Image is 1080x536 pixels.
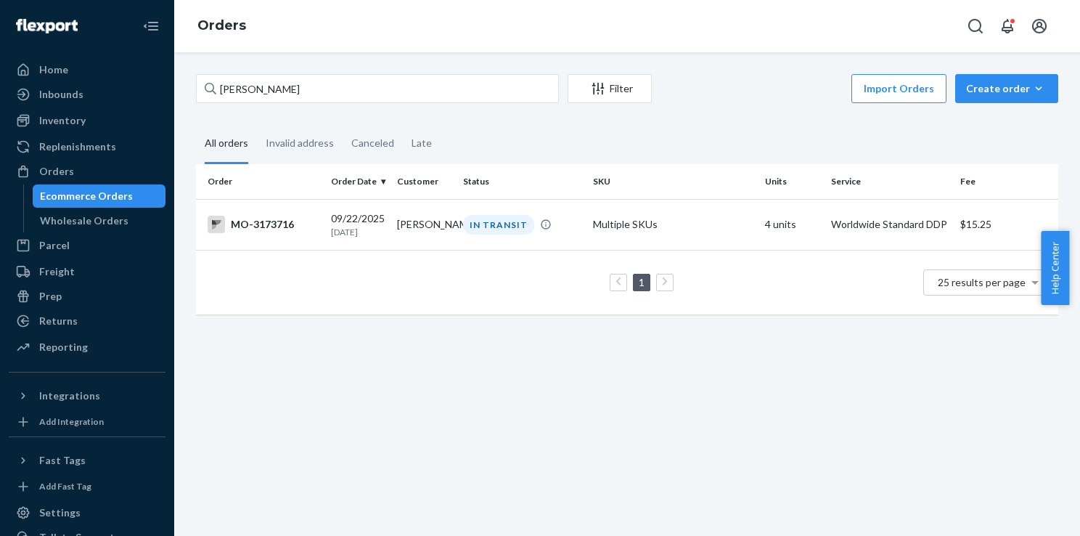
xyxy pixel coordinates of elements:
[39,314,78,328] div: Returns
[636,276,647,288] a: Page 1 is your current page
[205,124,248,164] div: All orders
[39,62,68,77] div: Home
[39,139,116,154] div: Replenishments
[954,164,1058,199] th: Fee
[39,164,74,179] div: Orders
[39,340,88,354] div: Reporting
[463,215,534,235] div: IN TRANSIT
[9,83,165,106] a: Inbounds
[351,124,394,162] div: Canceled
[208,216,319,233] div: MO-3173716
[39,264,75,279] div: Freight
[825,164,954,199] th: Service
[196,74,559,103] input: Search orders
[9,309,165,333] a: Returns
[9,234,165,257] a: Parcel
[993,12,1022,41] button: Open notifications
[938,276,1026,288] span: 25 results per page
[9,260,165,283] a: Freight
[831,217,949,232] p: Worldwide Standard DDP
[39,415,104,428] div: Add Integration
[39,238,70,253] div: Parcel
[196,164,325,199] th: Order
[568,81,651,96] div: Filter
[331,211,385,238] div: 09/22/2025
[587,199,760,250] td: Multiple SKUs
[266,124,334,162] div: Invalid address
[39,289,62,304] div: Prep
[9,160,165,183] a: Orders
[1041,231,1069,305] button: Help Center
[9,413,165,431] a: Add Integration
[391,199,457,250] td: [PERSON_NAME]
[39,389,100,403] div: Integrations
[39,505,81,520] div: Settings
[9,135,165,158] a: Replenishments
[39,113,86,128] div: Inventory
[759,199,825,250] td: 4 units
[33,209,166,232] a: Wholesale Orders
[851,74,946,103] button: Import Orders
[9,109,165,132] a: Inventory
[16,19,78,33] img: Flexport logo
[9,58,165,81] a: Home
[568,74,652,103] button: Filter
[136,12,165,41] button: Close Navigation
[33,184,166,208] a: Ecommerce Orders
[9,285,165,308] a: Prep
[9,449,165,472] button: Fast Tags
[9,501,165,524] a: Settings
[955,74,1058,103] button: Create order
[325,164,391,199] th: Order Date
[587,164,760,199] th: SKU
[39,87,83,102] div: Inbounds
[197,17,246,33] a: Orders
[759,164,825,199] th: Units
[186,5,258,47] ol: breadcrumbs
[9,478,165,495] a: Add Fast Tag
[1025,12,1054,41] button: Open account menu
[40,214,128,228] div: Wholesale Orders
[412,124,432,162] div: Late
[954,199,1058,250] td: $15.25
[9,384,165,407] button: Integrations
[961,12,990,41] button: Open Search Box
[966,81,1047,96] div: Create order
[9,336,165,359] a: Reporting
[397,175,451,187] div: Customer
[39,453,86,468] div: Fast Tags
[39,480,91,492] div: Add Fast Tag
[331,226,385,238] p: [DATE]
[457,164,586,199] th: Status
[40,189,133,203] div: Ecommerce Orders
